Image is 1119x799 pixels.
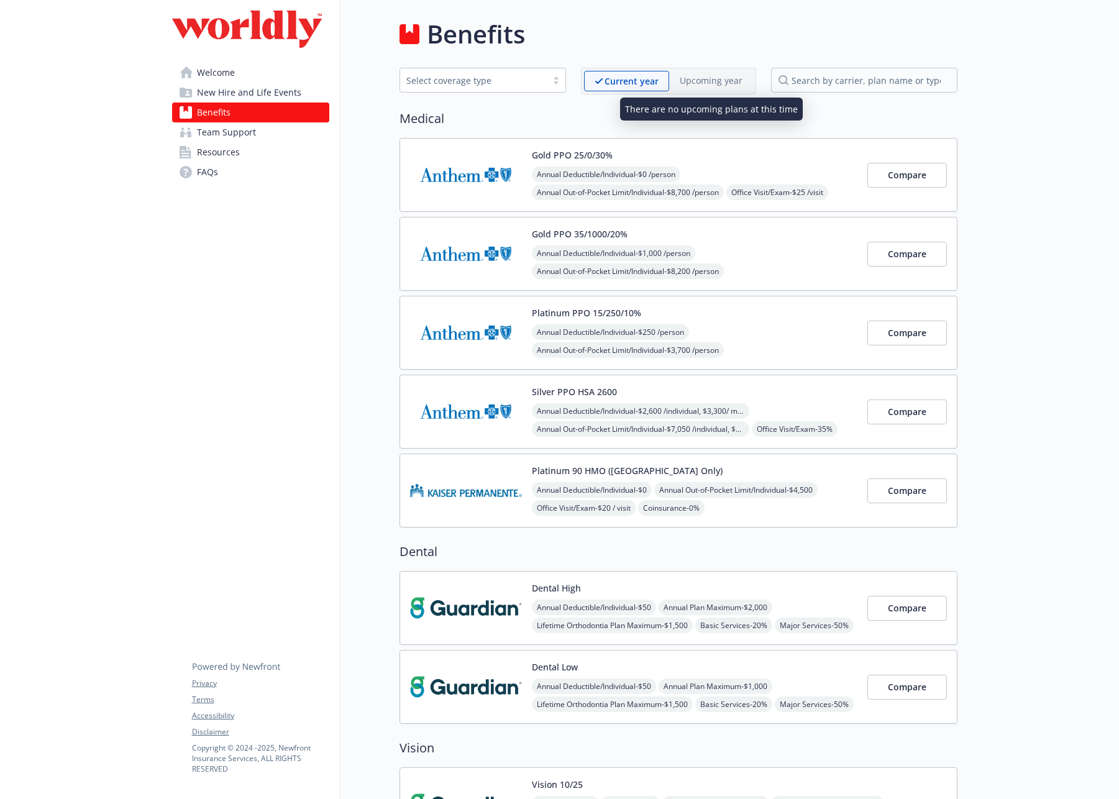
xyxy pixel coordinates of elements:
[654,482,818,498] span: Annual Out-of-Pocket Limit/Individual - $4,500
[775,618,854,633] span: Major Services - 50%
[427,16,525,53] h1: Benefits
[172,103,329,122] a: Benefits
[532,167,680,182] span: Annual Deductible/Individual - $0 /person
[532,696,693,712] span: Lifetime Orthodontia Plan Maximum - $1,500
[197,162,218,182] span: FAQs
[867,163,947,188] button: Compare
[410,306,522,359] img: Anthem Blue Cross carrier logo
[172,162,329,182] a: FAQs
[400,739,957,757] h2: Vision
[197,142,240,162] span: Resources
[532,678,656,694] span: Annual Deductible/Individual - $50
[867,242,947,267] button: Compare
[532,385,617,398] button: Silver PPO HSA 2600
[532,263,724,279] span: Annual Out-of-Pocket Limit/Individual - $8,200 /person
[192,678,329,689] a: Privacy
[532,464,723,477] button: Platinum 90 HMO ([GEOGRAPHIC_DATA] Only)
[532,403,749,419] span: Annual Deductible/Individual - $2,600 /individual, $3,300/ member
[410,227,522,280] img: Anthem Blue Cross carrier logo
[532,660,578,673] button: Dental Low
[638,500,705,516] span: Coinsurance - 0%
[532,582,581,595] button: Dental High
[867,399,947,424] button: Compare
[532,148,613,162] button: Gold PPO 25/0/30%
[410,582,522,634] img: Guardian carrier logo
[888,681,926,693] span: Compare
[669,71,753,91] span: Upcoming year
[410,464,522,517] img: Kaiser Permanente Insurance Company carrier logo
[605,75,659,88] p: Current year
[532,618,693,633] span: Lifetime Orthodontia Plan Maximum - $1,500
[197,122,256,142] span: Team Support
[532,500,636,516] span: Office Visit/Exam - $20 / visit
[410,385,522,438] img: Anthem Blue Cross carrier logo
[532,227,628,240] button: Gold PPO 35/1000/20%
[532,306,641,319] button: Platinum PPO 15/250/10%
[726,185,828,200] span: Office Visit/Exam - $25 /visit
[532,324,689,340] span: Annual Deductible/Individual - $250 /person
[532,778,583,791] button: Vision 10/25
[400,109,957,128] h2: Medical
[888,406,926,418] span: Compare
[695,696,772,712] span: Basic Services - 20%
[197,103,231,122] span: Benefits
[775,696,854,712] span: Major Services - 50%
[888,485,926,496] span: Compare
[192,710,329,721] a: Accessibility
[172,122,329,142] a: Team Support
[410,660,522,713] img: Guardian carrier logo
[197,63,235,83] span: Welcome
[695,618,772,633] span: Basic Services - 20%
[867,596,947,621] button: Compare
[532,185,724,200] span: Annual Out-of-Pocket Limit/Individual - $8,700 /person
[172,63,329,83] a: Welcome
[888,169,926,181] span: Compare
[192,742,329,774] p: Copyright © 2024 - 2025 , Newfront Insurance Services, ALL RIGHTS RESERVED
[410,148,522,201] img: Anthem Blue Cross carrier logo
[680,74,742,87] p: Upcoming year
[172,142,329,162] a: Resources
[532,600,656,615] span: Annual Deductible/Individual - $50
[888,327,926,339] span: Compare
[771,68,957,93] input: search by carrier, plan name or type
[659,678,772,694] span: Annual Plan Maximum - $1,000
[867,675,947,700] button: Compare
[197,83,301,103] span: New Hire and Life Events
[532,421,749,437] span: Annual Out-of-Pocket Limit/Individual - $7,050 /individual, $7,050/ member
[867,478,947,503] button: Compare
[192,726,329,737] a: Disclaimer
[400,542,957,561] h2: Dental
[172,83,329,103] a: New Hire and Life Events
[532,482,652,498] span: Annual Deductible/Individual - $0
[406,74,541,87] div: Select coverage type
[532,245,695,261] span: Annual Deductible/Individual - $1,000 /person
[888,248,926,260] span: Compare
[659,600,772,615] span: Annual Plan Maximum - $2,000
[532,342,724,358] span: Annual Out-of-Pocket Limit/Individual - $3,700 /person
[192,694,329,705] a: Terms
[888,602,926,614] span: Compare
[752,421,838,437] span: Office Visit/Exam - 35%
[867,321,947,345] button: Compare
